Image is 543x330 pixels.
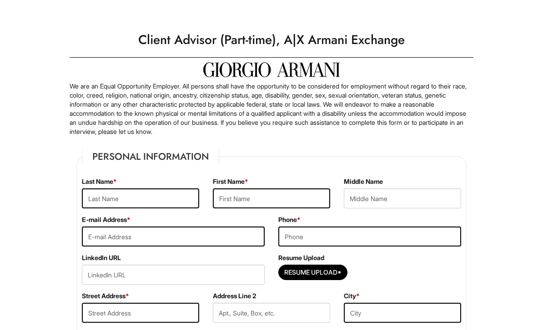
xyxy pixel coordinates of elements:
label: Street Address [82,291,129,300]
label: Phone [278,215,301,224]
input: City [344,303,461,323]
input: Last Name [82,188,199,208]
label: City [344,291,360,300]
input: Street Address [82,303,199,323]
input: E-mail Address [82,227,265,246]
input: LinkedIn URL [82,265,265,285]
label: Resume Upload [278,253,324,262]
input: Middle Name [344,188,461,208]
input: First Name [213,188,330,208]
label: Address Line 2 [213,291,256,300]
label: E-mail Address [82,215,131,224]
input: Apt., Suite, Box, etc. [213,303,330,323]
p: We are an Equal Opportunity Employer. All persons shall have the opportunity to be considered for... [70,82,473,136]
label: Middle Name [344,177,383,186]
img: Giorgio Armani [203,62,340,77]
label: LinkedIn URL [82,253,121,262]
label: Last Name [82,177,117,186]
h1: Client Advisor (Part-time), A|X Armani Exchange [65,27,478,53]
input: Phone [278,227,461,246]
label: First Name [213,177,248,186]
legend: Personal Information [82,150,219,163]
button: Resume Upload*Resume Upload* [278,265,347,280]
